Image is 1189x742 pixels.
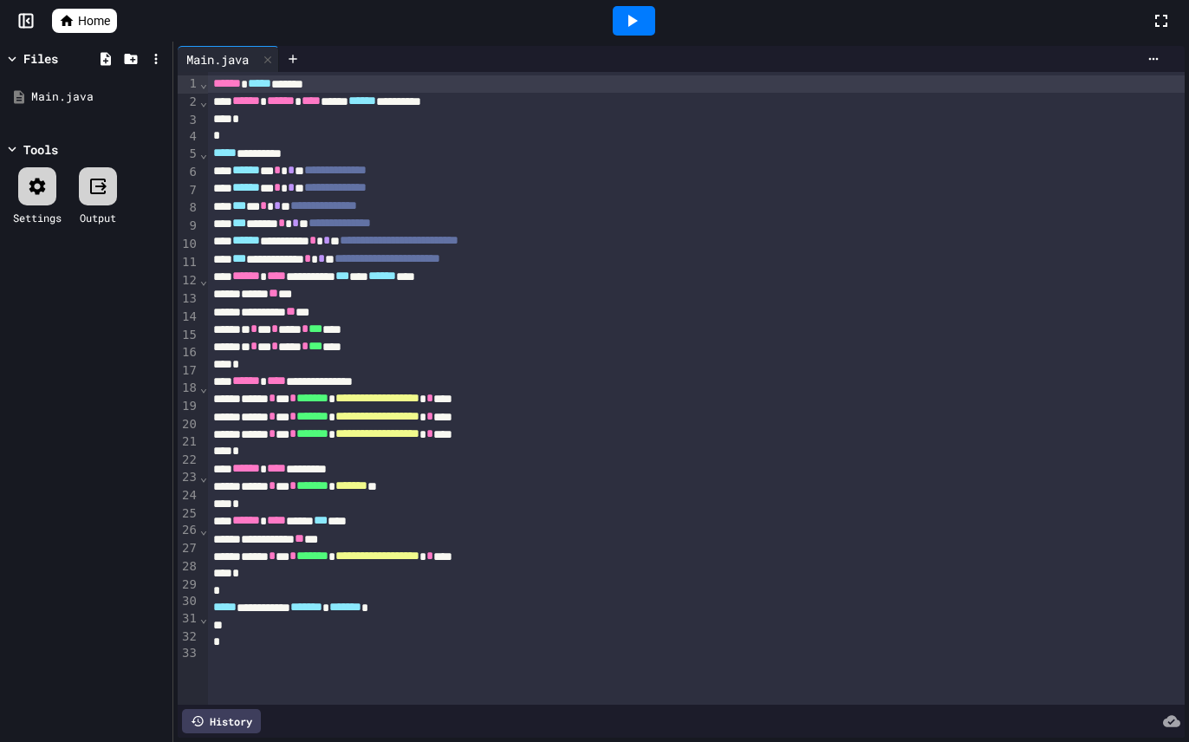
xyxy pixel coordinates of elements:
[199,611,208,625] span: Fold line
[178,94,199,112] div: 2
[13,210,62,225] div: Settings
[182,709,261,733] div: History
[178,236,199,254] div: 10
[78,12,110,29] span: Home
[23,140,58,159] div: Tools
[178,469,199,487] div: 23
[178,576,199,594] div: 29
[178,128,199,146] div: 4
[178,452,199,469] div: 22
[178,398,199,416] div: 19
[178,112,199,129] div: 3
[178,645,199,662] div: 33
[199,470,208,484] span: Fold line
[199,381,208,394] span: Fold line
[178,433,199,452] div: 21
[178,290,199,309] div: 13
[178,362,199,380] div: 17
[178,505,199,523] div: 25
[199,76,208,90] span: Fold line
[178,50,257,68] div: Main.java
[178,610,199,628] div: 31
[23,49,58,68] div: Files
[178,46,279,72] div: Main.java
[178,254,199,272] div: 11
[178,380,199,398] div: 18
[178,218,199,236] div: 9
[178,344,199,362] div: 16
[178,272,199,290] div: 12
[178,628,199,646] div: 32
[31,88,166,106] div: Main.java
[178,164,199,182] div: 6
[199,146,208,160] span: Fold line
[1116,673,1172,725] iframe: chat widget
[199,273,208,287] span: Fold line
[178,593,199,610] div: 30
[199,523,208,537] span: Fold line
[178,327,199,345] div: 15
[178,309,199,327] div: 14
[178,146,199,164] div: 5
[178,416,199,434] div: 20
[178,182,199,200] div: 7
[178,75,199,94] div: 1
[80,210,116,225] div: Output
[178,540,199,558] div: 27
[1045,597,1172,671] iframe: chat widget
[178,199,199,218] div: 8
[178,522,199,540] div: 26
[178,487,199,505] div: 24
[199,94,208,108] span: Fold line
[52,9,117,33] a: Home
[178,558,199,576] div: 28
